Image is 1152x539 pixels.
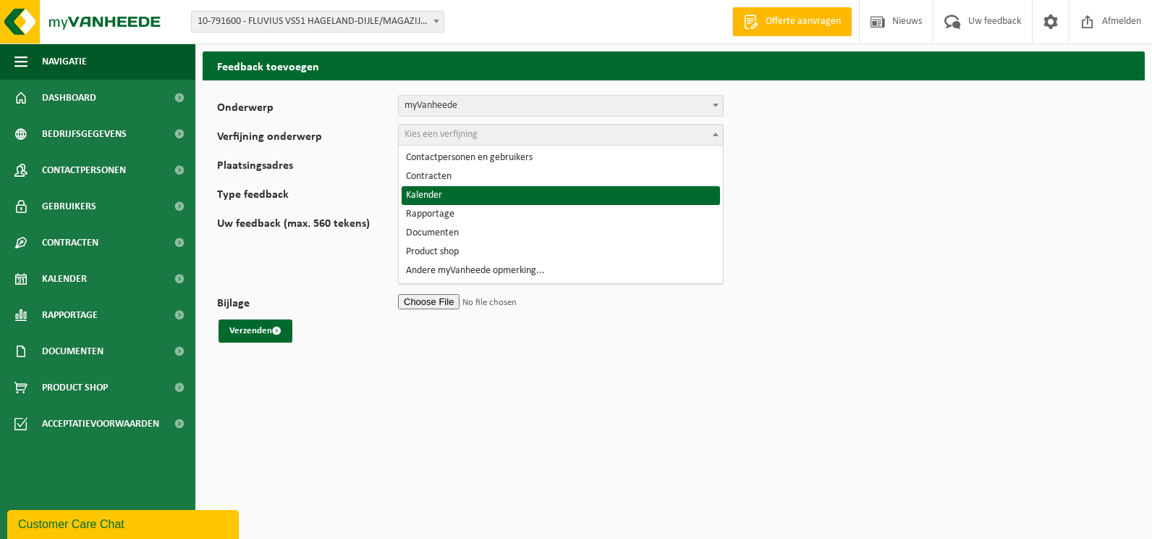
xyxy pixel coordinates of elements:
span: Documenten [42,333,103,369]
iframe: chat widget [7,507,242,539]
li: Kalender [402,186,720,205]
li: Andere myVanheede opmerking... [402,262,720,280]
li: Contactpersonen en gebruikers [402,149,720,167]
li: Documenten [402,224,720,243]
span: Contracten [42,225,98,261]
span: 10-791600 - FLUVIUS VS51 HAGELAND-DIJLE/MAGAZIJN, KLANTENKANTOOR EN INFRA - WILSELE [192,12,444,32]
span: Offerte aanvragen [762,14,844,29]
button: Verzenden [219,319,292,343]
span: Contactpersonen [42,152,126,188]
span: 10-791600 - FLUVIUS VS51 HAGELAND-DIJLE/MAGAZIJN, KLANTENKANTOOR EN INFRA - WILSELE [191,11,444,33]
span: myVanheede [398,95,724,117]
a: Offerte aanvragen [732,7,852,36]
span: Gebruikers [42,188,96,225]
span: Kies een verfijning [405,129,478,140]
h2: Feedback toevoegen [203,51,1145,80]
label: Bijlage [217,298,398,312]
span: Acceptatievoorwaarden [42,406,159,442]
li: Rapportage [402,205,720,224]
label: Type feedback [217,189,398,204]
span: Rapportage [42,297,98,333]
li: Product shop [402,243,720,262]
span: Dashboard [42,80,96,116]
label: Plaatsingsadres [217,160,398,175]
label: Uw feedback (max. 560 tekens) [217,218,398,283]
span: myVanheede [399,96,723,116]
span: Bedrijfsgegevens [42,116,127,152]
span: Navigatie [42,43,87,80]
span: Kalender [42,261,87,297]
label: Verfijning onderwerp [217,131,398,146]
li: Contracten [402,167,720,186]
span: Product Shop [42,369,108,406]
label: Onderwerp [217,102,398,117]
